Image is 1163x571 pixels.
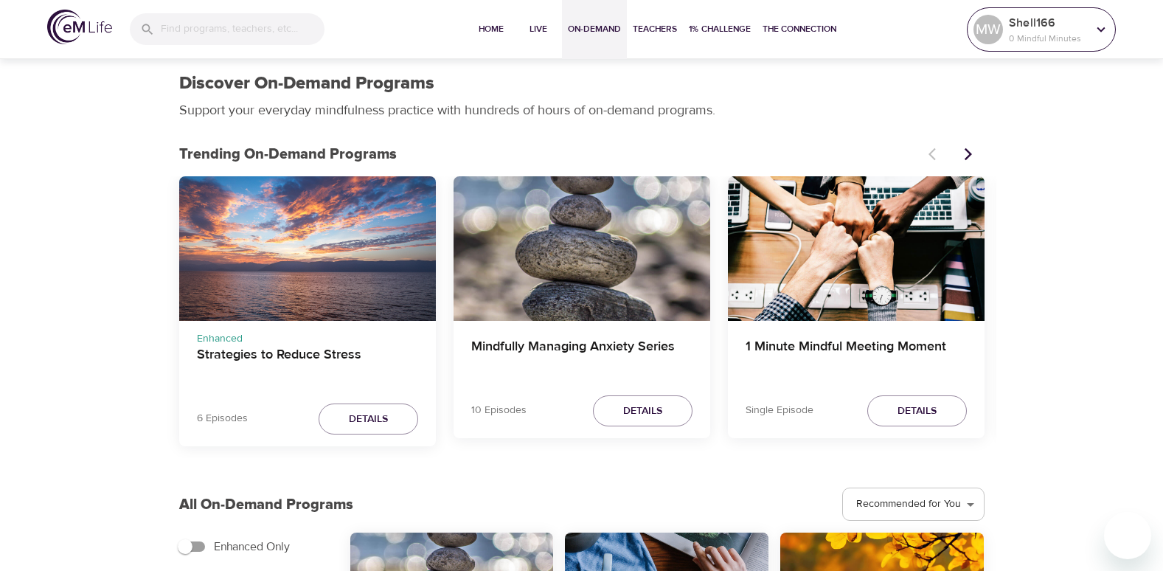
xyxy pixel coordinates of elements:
input: Find programs, teachers, etc... [161,13,324,45]
h4: Mindfully Managing Anxiety Series [471,339,692,374]
p: Single Episode [746,403,813,418]
h4: Strategies to Reduce Stress [197,347,418,382]
iframe: Button to launch messaging window [1104,512,1151,559]
button: Details [593,395,692,427]
span: Details [898,402,937,421]
button: Details [867,395,967,427]
p: Shell166 [1009,14,1087,32]
span: Live [521,21,556,37]
button: Mindfully Managing Anxiety Series [454,176,710,321]
button: Strategies to Reduce Stress [179,176,436,321]
h1: Discover On-Demand Programs [179,73,434,94]
p: All On-Demand Programs [179,494,353,516]
button: 1 Minute Mindful Meeting Moment [728,176,985,321]
p: 10 Episodes [471,403,527,418]
button: Next items [952,138,985,170]
button: Details [319,404,418,435]
span: The Connection [763,21,836,37]
span: Details [349,410,388,429]
span: Enhanced [197,332,243,345]
div: MW [973,15,1003,44]
span: On-Demand [568,21,621,37]
p: Trending On-Demand Programs [179,143,920,165]
p: 0 Mindful Minutes [1009,32,1087,45]
span: Home [473,21,509,37]
h4: 1 Minute Mindful Meeting Moment [746,339,967,374]
span: Enhanced Only [214,538,290,556]
p: 6 Episodes [197,411,248,426]
span: Teachers [633,21,677,37]
span: 1% Challenge [689,21,751,37]
p: Support your everyday mindfulness practice with hundreds of hours of on-demand programs. [179,100,732,120]
span: Details [623,402,662,421]
img: logo [47,10,112,44]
